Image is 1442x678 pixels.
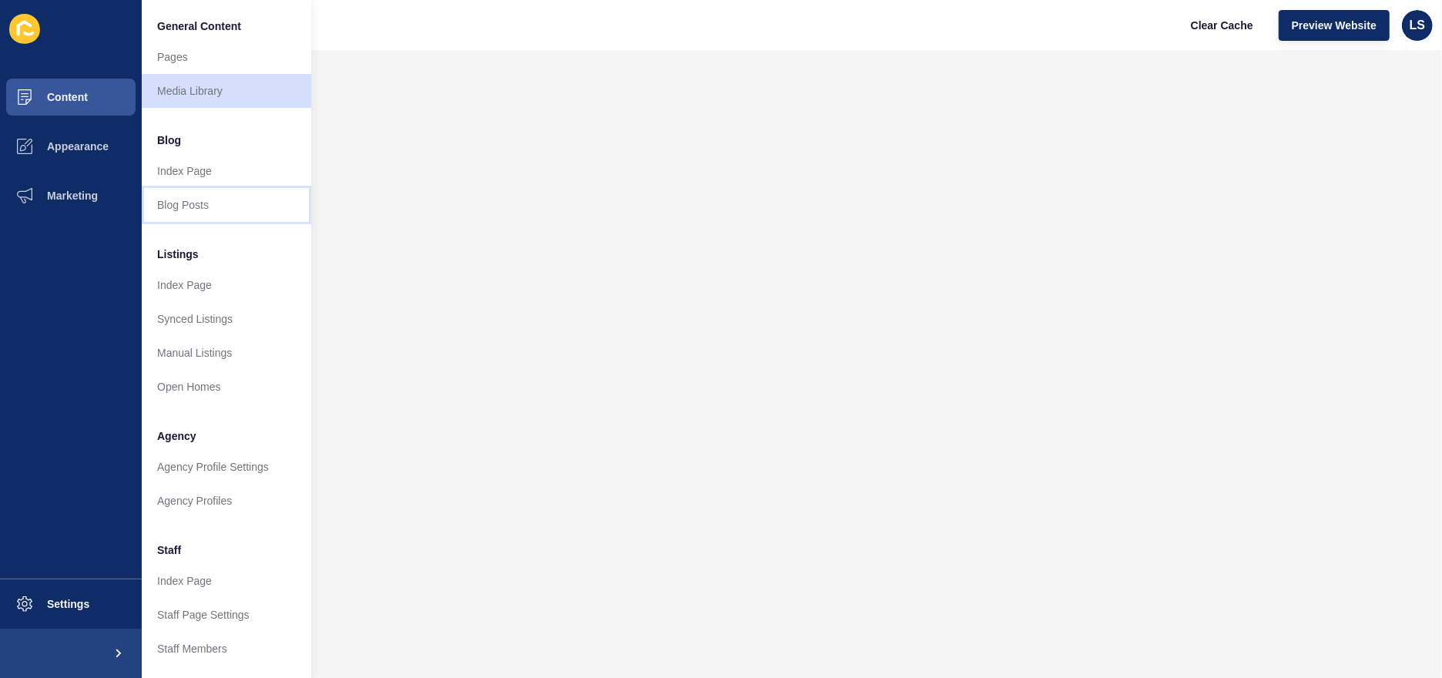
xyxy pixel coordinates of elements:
a: Pages [142,40,311,74]
span: General Content [157,18,241,34]
a: Staff Members [142,632,311,666]
a: Synced Listings [142,302,311,336]
span: Agency [157,428,196,444]
a: Blog Posts [142,188,311,222]
a: Index Page [142,154,311,188]
button: Preview Website [1279,10,1390,41]
a: Media Library [142,74,311,108]
a: Index Page [142,268,311,302]
a: Index Page [142,564,311,598]
span: LS [1410,18,1425,33]
a: Staff Page Settings [142,598,311,632]
span: Listings [157,247,199,262]
span: Blog [157,133,181,148]
a: Manual Listings [142,336,311,370]
span: Preview Website [1292,18,1377,33]
span: Staff [157,542,181,558]
a: Agency Profiles [142,484,311,518]
a: Open Homes [142,370,311,404]
a: Agency Profile Settings [142,450,311,484]
button: Clear Cache [1178,10,1266,41]
span: Clear Cache [1191,18,1253,33]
